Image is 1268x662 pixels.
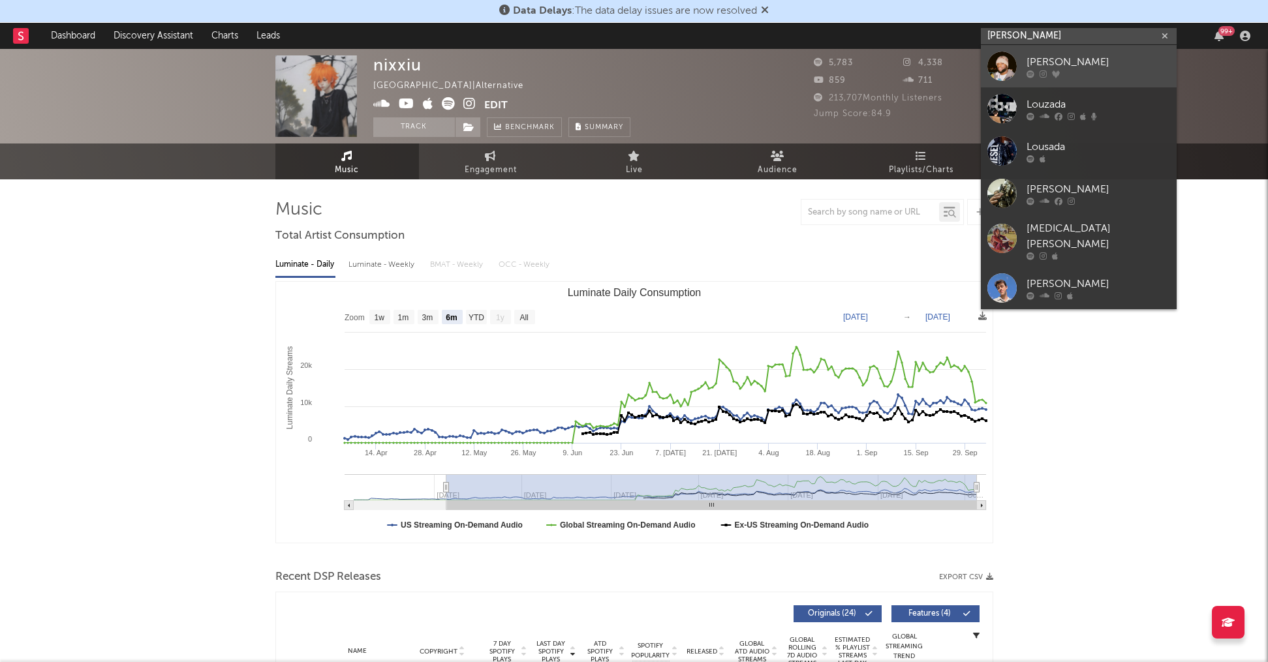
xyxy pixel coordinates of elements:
[519,313,528,322] text: All
[903,312,911,322] text: →
[414,449,437,457] text: 28. Apr
[1218,26,1235,36] div: 99 +
[276,282,993,543] svg: Luminate Daily Consumption
[568,117,630,137] button: Summary
[610,449,633,457] text: 23. Jun
[794,605,882,622] button: Originals(24)
[903,449,928,457] text: 15. Sep
[1027,221,1170,252] div: [MEDICAL_DATA][PERSON_NAME]
[889,162,953,178] span: Playlists/Charts
[814,76,846,85] span: 859
[364,449,387,457] text: 14. Apr
[761,6,769,16] span: Dismiss
[202,23,247,49] a: Charts
[802,610,862,618] span: Originals ( 24 )
[900,610,960,618] span: Features ( 4 )
[567,287,701,298] text: Luminate Daily Consumption
[939,573,993,581] button: Export CSV
[484,97,508,113] button: Edit
[801,207,939,218] input: Search by song name or URL
[446,313,457,322] text: 6m
[275,254,335,276] div: Luminate - Daily
[275,143,419,179] a: Music
[981,130,1177,172] a: Lousada
[702,449,737,457] text: 21. [DATE]
[734,520,869,530] text: Ex-US Streaming On-Demand Audio
[487,117,562,137] a: Benchmark
[1027,97,1170,112] div: Louzada
[925,312,950,322] text: [DATE]
[420,648,457,655] span: Copyright
[563,449,582,457] text: 9. Jun
[345,313,365,322] text: Zoom
[465,162,517,178] span: Engagement
[981,87,1177,130] a: Louzada
[348,254,417,276] div: Luminate - Weekly
[1027,181,1170,197] div: [PERSON_NAME]
[300,361,312,369] text: 20k
[814,59,853,67] span: 5,783
[559,520,695,530] text: Global Streaming On-Demand Audio
[300,399,312,406] text: 10k
[247,23,289,49] a: Leads
[981,172,1177,215] a: [PERSON_NAME]
[850,143,993,179] a: Playlists/Charts
[903,76,933,85] span: 711
[903,59,943,67] span: 4,338
[275,228,405,244] span: Total Artist Consumption
[496,313,504,322] text: 1y
[419,143,563,179] a: Engagement
[758,449,779,457] text: 4. Aug
[42,23,104,49] a: Dashboard
[1214,31,1224,41] button: 99+
[856,449,877,457] text: 1. Sep
[981,28,1177,44] input: Search for artists
[285,346,294,429] text: Luminate Daily Streams
[981,215,1177,267] a: [MEDICAL_DATA][PERSON_NAME]
[275,569,381,585] span: Recent DSP Releases
[981,45,1177,87] a: [PERSON_NAME]
[687,648,717,655] span: Released
[373,78,538,94] div: [GEOGRAPHIC_DATA] | Alternative
[952,449,977,457] text: 29. Sep
[335,162,359,178] span: Music
[706,143,850,179] a: Audience
[373,55,422,74] div: nixxiu
[422,313,433,322] text: 3m
[1027,54,1170,70] div: [PERSON_NAME]
[461,449,487,457] text: 12. May
[397,313,409,322] text: 1m
[563,143,706,179] a: Live
[891,605,980,622] button: Features(4)
[814,110,891,118] span: Jump Score: 84.9
[1027,276,1170,292] div: [PERSON_NAME]
[655,449,686,457] text: 7. [DATE]
[315,646,401,656] div: Name
[631,641,670,661] span: Spotify Popularity
[626,162,643,178] span: Live
[374,313,384,322] text: 1w
[758,162,797,178] span: Audience
[505,120,555,136] span: Benchmark
[805,449,829,457] text: 18. Aug
[513,6,572,16] span: Data Delays
[468,313,484,322] text: YTD
[843,312,868,322] text: [DATE]
[513,6,757,16] span: : The data delay issues are now resolved
[510,449,536,457] text: 26. May
[967,491,983,499] text: Oc…
[814,94,942,102] span: 213,707 Monthly Listeners
[981,267,1177,309] a: [PERSON_NAME]
[104,23,202,49] a: Discovery Assistant
[1027,139,1170,155] div: Lousada
[373,117,455,137] button: Track
[307,435,311,443] text: 0
[401,520,523,530] text: US Streaming On-Demand Audio
[585,124,623,131] span: Summary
